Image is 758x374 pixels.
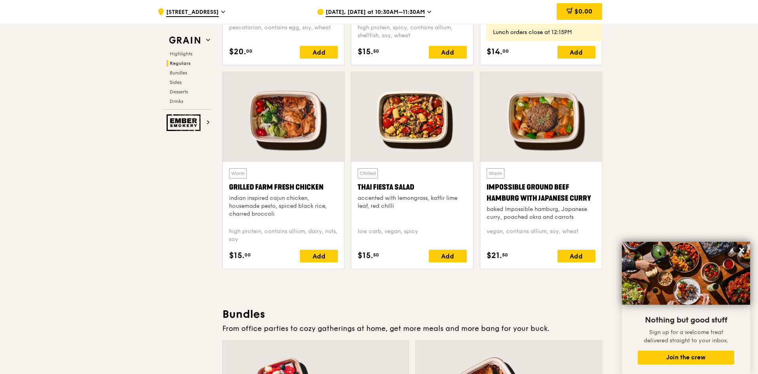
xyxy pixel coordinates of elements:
[502,252,508,258] span: 50
[487,46,502,58] span: $14.
[358,228,466,243] div: low carb, vegan, spicy
[229,168,247,178] div: Warm
[487,182,595,204] div: Impossible Ground Beef Hamburg with Japanese Curry
[229,194,338,218] div: indian inspired cajun chicken, housemade pesto, spiced black rice, charred broccoli
[622,242,750,305] img: DSC07876-Edit02-Large.jpeg
[229,24,338,40] div: pescatarian, contains egg, soy, wheat
[373,252,379,258] span: 50
[574,8,592,15] span: $0.00
[229,46,246,58] span: $20.
[170,99,183,104] span: Drinks
[557,46,595,59] div: Add
[429,250,467,262] div: Add
[358,46,373,58] span: $15.
[170,80,182,85] span: Sides
[557,250,595,262] div: Add
[167,114,203,131] img: Ember Smokery web logo
[300,46,338,59] div: Add
[222,323,602,334] div: From office parties to cozy gatherings at home, get more meals and more bang for your buck.
[358,182,466,193] div: Thai Fiesta Salad
[735,244,748,256] button: Close
[487,205,595,221] div: baked Impossible hamburg, Japanese curry, poached okra and carrots
[326,8,425,17] span: [DATE], [DATE] at 10:30AM–11:30AM
[166,8,219,17] span: [STREET_ADDRESS]
[222,307,602,321] h3: Bundles
[170,89,188,95] span: Desserts
[300,250,338,262] div: Add
[170,51,192,57] span: Highlights
[645,315,727,325] span: Nothing but good stuff
[244,252,251,258] span: 00
[502,48,509,54] span: 00
[487,250,502,262] span: $21.
[358,194,466,210] div: accented with lemongrass, kaffir lime leaf, red chilli
[229,182,338,193] div: Grilled Farm Fresh Chicken
[229,250,244,262] span: $15.
[644,329,728,344] span: Sign up for a welcome treat delivered straight to your inbox.
[170,61,191,66] span: Regulars
[170,70,187,76] span: Bundles
[358,24,466,40] div: high protein, spicy, contains allium, shellfish, soy, wheat
[487,228,595,243] div: vegan, contains allium, soy, wheat
[493,28,596,36] div: Lunch orders close at 12:15PM
[246,48,252,54] span: 00
[487,168,504,178] div: Warm
[229,228,338,243] div: high protein, contains allium, dairy, nuts, soy
[429,46,467,59] div: Add
[358,168,378,178] div: Chilled
[167,33,203,47] img: Grain web logo
[373,48,379,54] span: 50
[358,250,373,262] span: $15.
[638,351,734,365] button: Join the crew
